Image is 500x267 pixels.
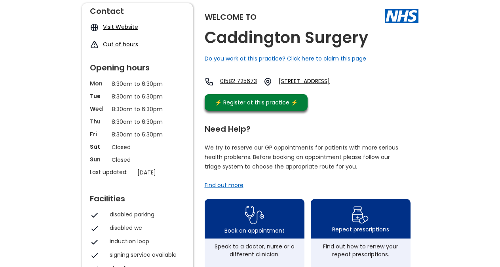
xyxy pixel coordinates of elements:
a: Find out more [205,181,243,189]
div: signing service available [110,251,181,259]
div: Speak to a doctor, nurse or a different clinician. [209,242,300,258]
a: ⚡️ Register at this practice ⚡️ [205,94,308,111]
div: disabled wc [110,224,181,232]
div: induction loop [110,237,181,245]
a: 01582 725673 [220,77,257,86]
img: practice location icon [263,77,272,86]
div: Book an appointment [224,227,285,235]
img: book appointment icon [245,203,264,227]
div: Find out how to renew your repeat prescriptions. [315,242,407,258]
p: 8:30am to 6:30pm [112,130,163,139]
p: Wed [90,105,108,113]
p: Tue [90,92,108,100]
a: [STREET_ADDRESS] [279,77,352,86]
div: Facilities [90,191,185,203]
p: Last updated: [90,168,133,176]
p: [DATE] [137,168,189,177]
img: The NHS logo [385,9,418,23]
a: Out of hours [103,40,138,48]
div: Welcome to [205,13,257,21]
p: Sun [90,155,108,163]
img: repeat prescription icon [352,205,369,225]
img: globe icon [90,23,99,32]
p: Closed [112,155,163,164]
p: Sat [90,143,108,151]
p: Closed [112,143,163,151]
p: We try to reserve our GP appointments for patients with more serious health problems. Before book... [205,143,399,171]
div: disabled parking [110,210,181,218]
img: exclamation icon [90,40,99,49]
p: 8:30am to 6:30pm [112,92,163,101]
div: Repeat prescriptions [332,225,389,233]
div: Need Help? [205,121,411,133]
div: ⚡️ Register at this practice ⚡️ [211,98,302,107]
h2: Caddington Surgery [205,29,368,47]
div: Contact [90,3,185,15]
a: Visit Website [103,23,138,31]
img: telephone icon [205,77,214,86]
a: Do you work at this practice? Click here to claim this page [205,55,366,62]
p: 8:30am to 6:30pm [112,117,163,126]
p: 8:30am to 6:30pm [112,80,163,88]
p: Fri [90,130,108,138]
p: 8:30am to 6:30pm [112,105,163,114]
p: Mon [90,80,108,87]
p: Thu [90,117,108,125]
div: Opening hours [90,60,185,72]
